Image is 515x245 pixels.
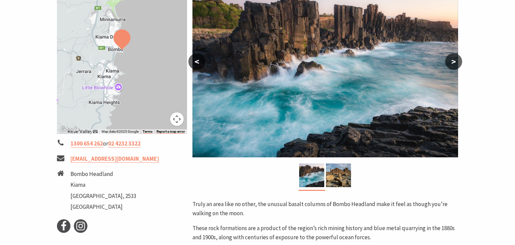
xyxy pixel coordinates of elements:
[157,130,185,134] a: Report a map error
[70,180,136,190] li: Kiama
[326,163,351,187] img: Bombo Quarry
[188,53,205,70] button: <
[70,140,103,148] a: 1300 654 262
[192,224,458,242] p: These rock formations are a product of the region’s rich mining history and blue metal quarrying ...
[59,125,81,134] img: Google
[70,170,136,179] li: Bombo Headland
[70,155,159,163] a: [EMAIL_ADDRESS][DOMAIN_NAME]
[143,130,152,134] a: Terms (opens in new tab)
[70,202,136,211] li: [GEOGRAPHIC_DATA]
[59,125,81,134] a: Open this area in Google Maps (opens a new window)
[70,192,136,201] li: [GEOGRAPHIC_DATA], 2533
[445,53,462,70] button: >
[93,129,98,134] button: Keyboard shortcuts
[108,140,141,148] a: 02 4232 3322
[170,112,184,126] button: Map camera controls
[192,200,458,218] p: Truly an area like no other, the unusual basalt columns of Bombo Headland make it feel as though ...
[57,139,187,148] li: or
[102,130,139,133] span: Map data ©2025 Google
[299,163,324,187] img: Bombo Quarry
